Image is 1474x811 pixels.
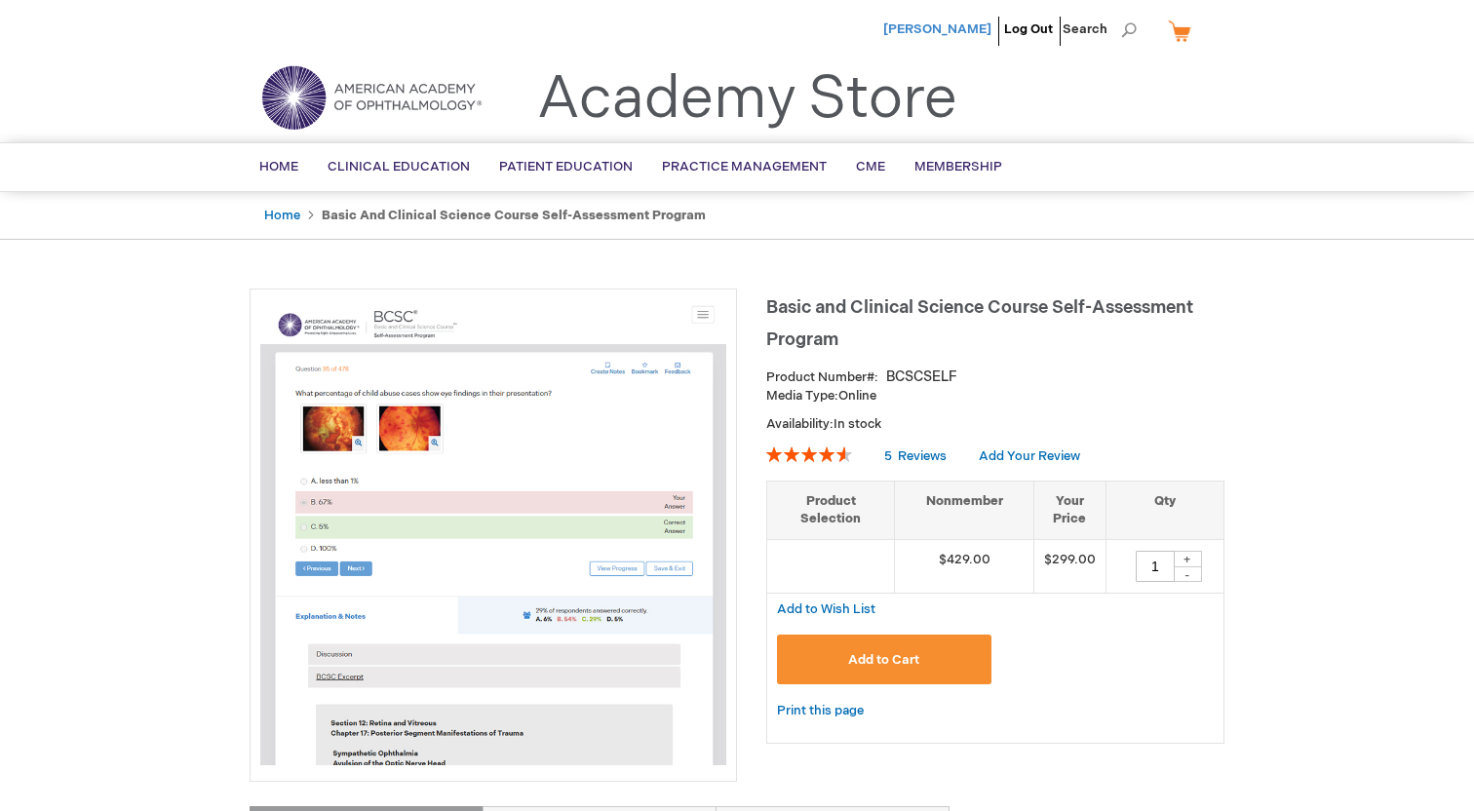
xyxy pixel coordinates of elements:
strong: Media Type: [766,388,838,404]
a: Log Out [1004,21,1053,37]
img: Basic and Clinical Science Course Self-Assessment Program [260,299,726,765]
div: 92% [766,446,852,462]
span: Reviews [898,448,947,464]
th: Qty [1105,481,1223,539]
th: Product Selection [767,481,895,539]
span: CME [856,159,885,174]
button: Add to Cart [777,635,991,684]
div: BCSCSELF [886,367,957,387]
span: Home [259,159,298,174]
a: [PERSON_NAME] [883,21,991,37]
span: Add to Cart [848,652,919,668]
a: Add Your Review [979,448,1080,464]
span: Clinical Education [328,159,470,174]
div: + [1173,551,1202,567]
p: Online [766,387,1224,405]
span: Patient Education [499,159,633,174]
span: Search [1063,10,1137,49]
span: In stock [834,416,881,432]
span: Practice Management [662,159,827,174]
td: $299.00 [1033,539,1105,593]
span: Basic and Clinical Science Course Self-Assessment Program [766,297,1193,350]
strong: Product Number [766,369,878,385]
th: Nonmember [895,481,1034,539]
a: Add to Wish List [777,600,875,617]
div: - [1173,566,1202,582]
td: $429.00 [895,539,1034,593]
a: Home [264,208,300,223]
a: Print this page [777,699,864,723]
strong: Basic and Clinical Science Course Self-Assessment Program [322,208,706,223]
a: 5 Reviews [884,448,950,464]
th: Your Price [1033,481,1105,539]
p: Availability: [766,415,1224,434]
span: Add to Wish List [777,601,875,617]
a: Academy Store [537,64,957,135]
span: Membership [914,159,1002,174]
input: Qty [1136,551,1175,582]
span: 5 [884,448,892,464]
